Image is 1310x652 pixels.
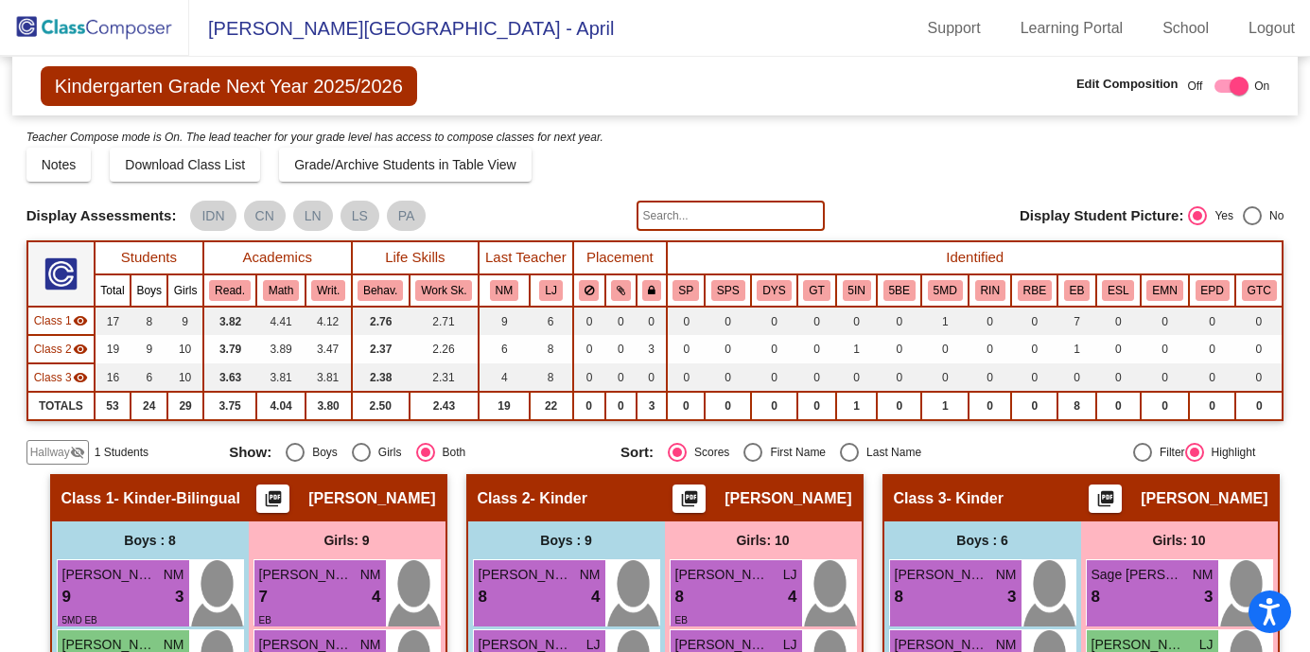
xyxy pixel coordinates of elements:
[530,392,573,420] td: 22
[580,565,601,585] span: NM
[705,363,750,392] td: 0
[256,335,305,363] td: 3.89
[209,280,251,301] button: Read.
[1235,335,1283,363] td: 0
[797,363,836,392] td: 0
[203,392,257,420] td: 3.75
[1057,363,1095,392] td: 0
[637,363,667,392] td: 0
[1188,206,1284,225] mat-radio-group: Select an option
[573,335,605,363] td: 0
[1242,280,1277,301] button: GTC
[203,335,257,363] td: 3.79
[229,444,271,461] span: Show:
[26,148,92,182] button: Notes
[803,280,830,301] button: GT
[164,565,184,585] span: NM
[294,157,516,172] span: Grade/Archive Students in Table View
[1089,485,1122,513] button: Print Students Details
[131,363,167,392] td: 6
[73,370,88,385] mat-icon: visibility
[203,241,352,274] th: Academics
[751,307,797,335] td: 0
[34,341,72,358] span: Class 2
[665,521,862,559] div: Girls: 10
[352,392,410,420] td: 2.50
[203,363,257,392] td: 3.63
[757,280,791,301] button: DYS
[1020,207,1183,224] span: Display Student Picture:
[1102,280,1134,301] button: ESL
[1189,274,1235,307] th: EL-Parent Denial
[259,585,268,609] span: 7
[675,615,688,626] span: EB
[30,444,70,461] span: Hallway
[371,444,402,461] div: Girls
[306,392,352,420] td: 3.80
[263,280,299,301] button: Math
[410,335,479,363] td: 2.26
[969,363,1011,392] td: 0
[167,307,202,335] td: 9
[410,307,479,335] td: 2.71
[1005,13,1139,44] a: Learning Portal
[61,489,114,508] span: Class 1
[637,307,667,335] td: 0
[921,335,969,363] td: 0
[131,392,167,420] td: 24
[947,489,1004,508] span: - Kinder
[1096,335,1141,363] td: 0
[95,241,203,274] th: Students
[27,335,95,363] td: Maggie Belmares - Kinder
[797,335,836,363] td: 0
[1189,363,1235,392] td: 0
[27,307,95,335] td: Erika Meza - Kinder-Bilingual
[1007,585,1016,609] span: 3
[114,489,240,508] span: - Kinder-Bilingual
[1204,444,1256,461] div: Highlight
[751,274,797,307] th: Dyslexia Lab Services
[884,521,1081,559] div: Boys : 6
[410,363,479,392] td: 2.31
[1092,565,1186,585] span: Sage [PERSON_NAME]
[637,392,667,420] td: 3
[1064,280,1091,301] button: EB
[797,392,836,420] td: 0
[1189,392,1235,420] td: 0
[605,307,637,335] td: 0
[360,565,381,585] span: NM
[895,565,989,585] span: [PERSON_NAME]
[352,363,410,392] td: 2.38
[262,489,285,516] mat-icon: picture_as_pdf
[637,201,825,231] input: Search...
[175,585,183,609] span: 3
[573,363,605,392] td: 0
[167,274,202,307] th: Girls
[530,363,573,392] td: 8
[1096,392,1141,420] td: 0
[62,615,97,626] span: 5MD EB
[26,131,603,144] i: Teacher Compose mode is On. The lead teacher for your grade level has access to compose classes f...
[1011,392,1057,420] td: 0
[1057,274,1095,307] th: EB-Emergent Bilingual
[311,280,345,301] button: Writ.
[256,307,305,335] td: 4.41
[479,307,530,335] td: 9
[52,521,249,559] div: Boys : 8
[259,615,271,626] span: EB
[95,274,131,307] th: Total
[620,444,654,461] span: Sort:
[751,392,797,420] td: 0
[530,274,573,307] th: Lewis Julie
[308,489,435,508] span: [PERSON_NAME]
[95,363,131,392] td: 16
[167,363,202,392] td: 10
[415,280,472,301] button: Work Sk.
[372,585,380,609] span: 4
[877,335,921,363] td: 0
[762,444,826,461] div: First Name
[1141,489,1267,508] span: [PERSON_NAME]
[711,280,745,301] button: SPS
[306,335,352,363] td: 3.47
[928,280,963,301] button: 5MD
